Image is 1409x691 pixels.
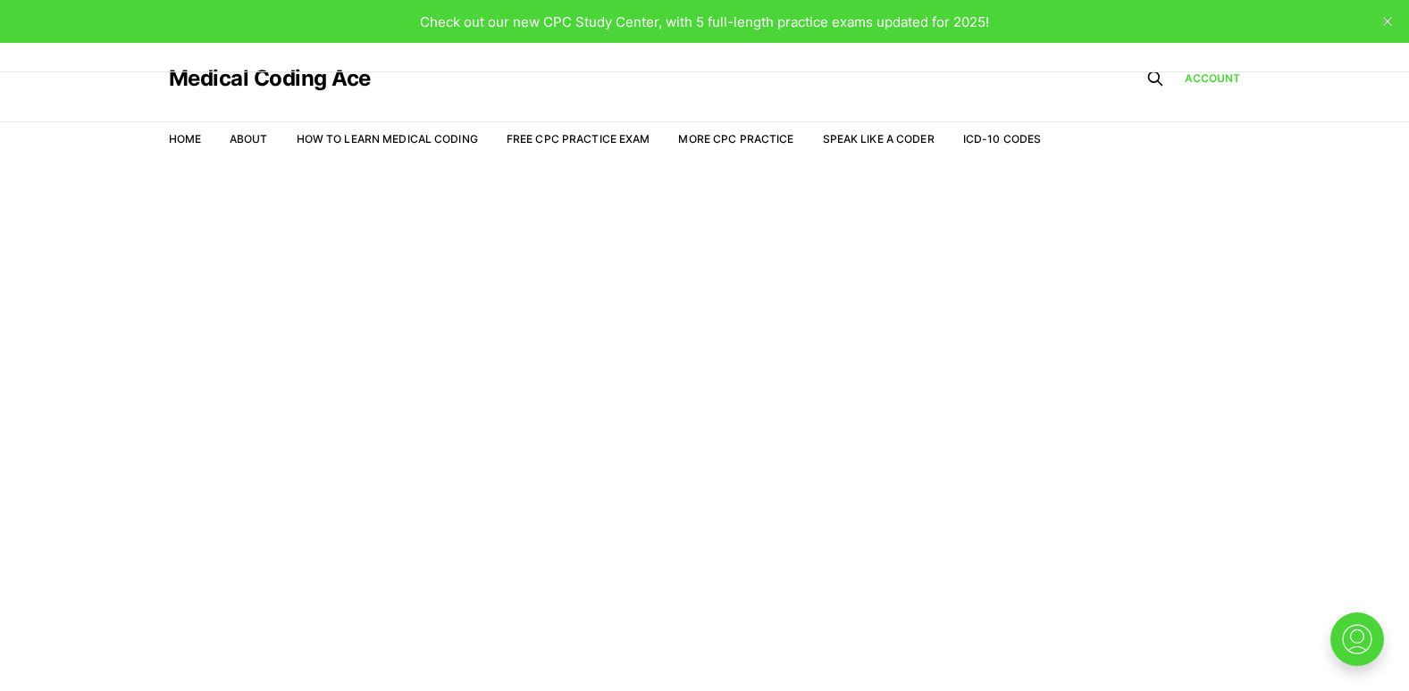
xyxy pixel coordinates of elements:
a: Home [169,132,201,146]
a: Account [1185,71,1241,87]
a: Free CPC Practice Exam [507,132,650,146]
iframe: portal-trigger [1315,604,1409,691]
span: Check out our new CPC Study Center, with 5 full-length practice exams updated for 2025! [420,13,989,30]
a: More CPC Practice [678,132,793,146]
a: Medical Coding Ace [169,68,371,89]
a: About [230,132,268,146]
a: How to Learn Medical Coding [297,132,478,146]
a: ICD-10 Codes [963,132,1041,146]
button: close [1373,7,1402,36]
a: Speak Like a Coder [823,132,935,146]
